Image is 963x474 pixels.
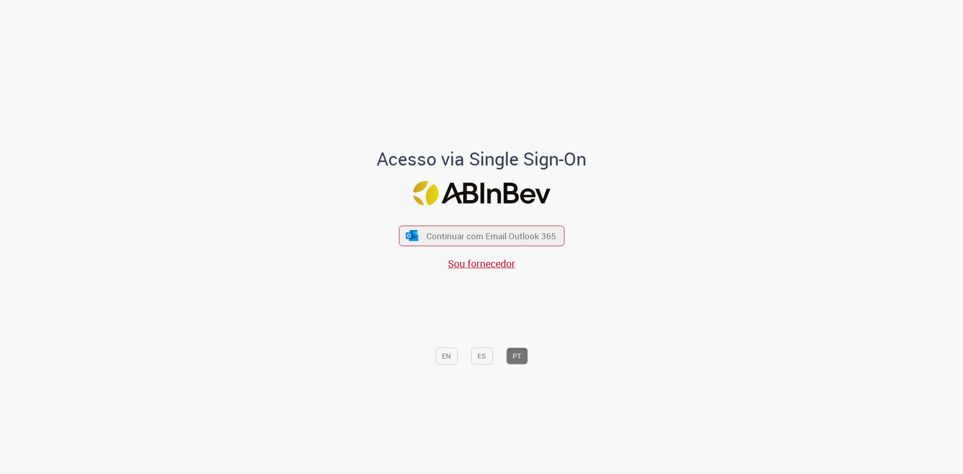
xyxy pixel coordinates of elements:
img: Logo ABInBev [413,181,550,206]
button: ES [471,348,493,365]
h1: Acesso via Single Sign-On [343,149,621,169]
img: ícone Azure/Microsoft 360 [405,230,419,241]
button: ícone Azure/Microsoft 360 Continuar com Email Outlook 365 [399,226,564,246]
button: PT [506,348,528,365]
button: EN [435,348,457,365]
a: Sou fornecedor [448,257,515,270]
span: Continuar com Email Outlook 365 [426,230,556,242]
